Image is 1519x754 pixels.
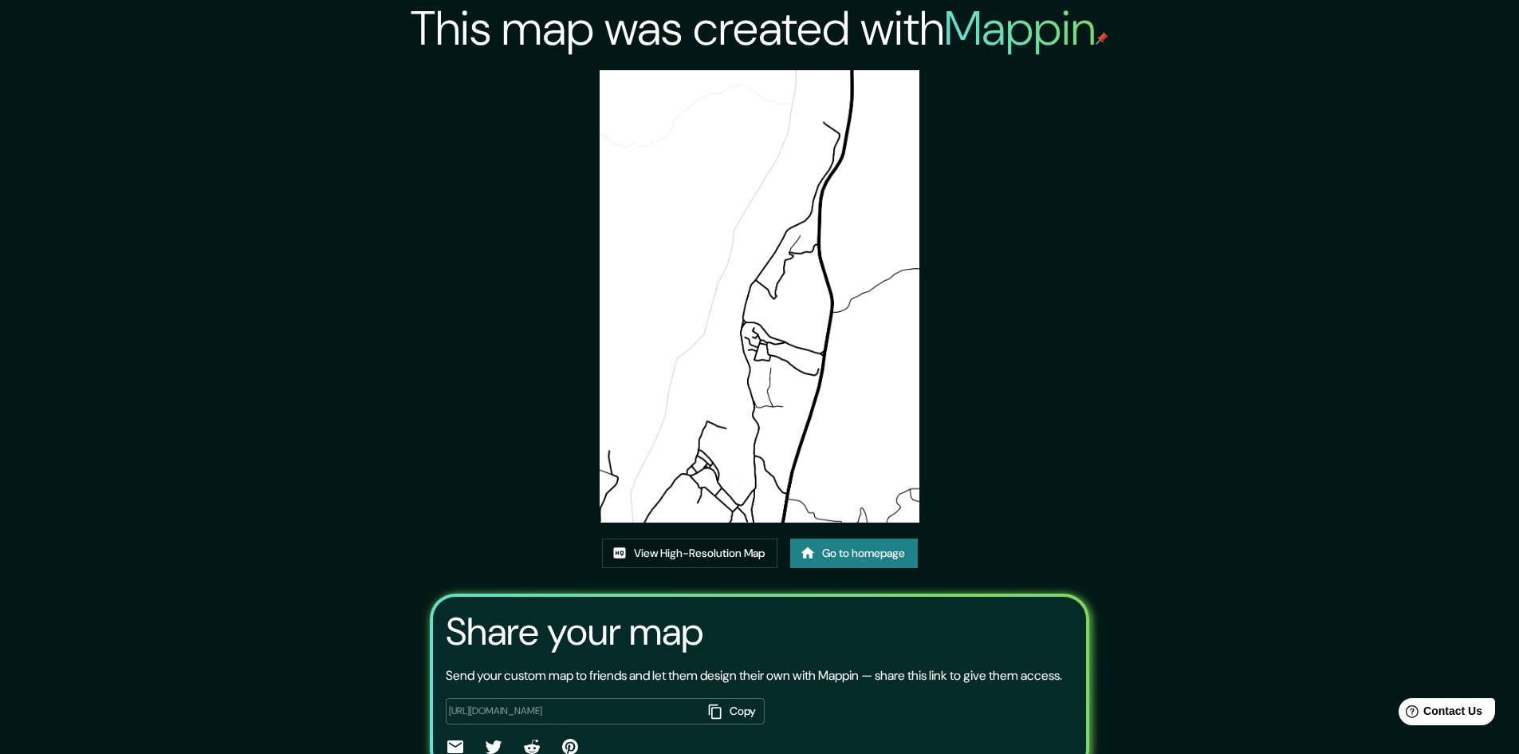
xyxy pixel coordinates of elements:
[600,70,919,523] img: created-map
[1377,692,1501,736] iframe: Help widget launcher
[446,666,1062,685] p: Send your custom map to friends and let them design their own with Mappin — share this link to gi...
[446,610,703,654] h3: Share your map
[1096,32,1108,45] img: mappin-pin
[702,698,765,724] button: Copy
[602,539,777,568] a: View High-Resolution Map
[790,539,918,568] a: Go to homepage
